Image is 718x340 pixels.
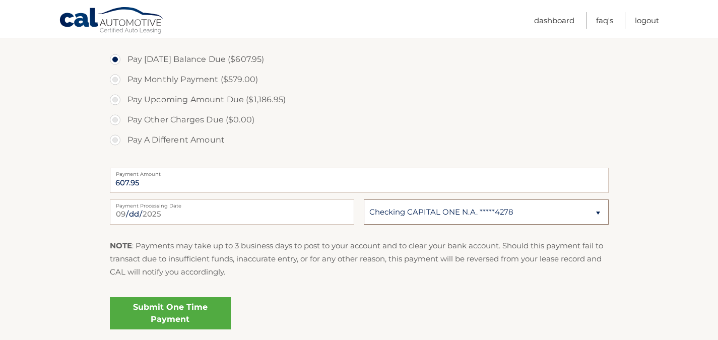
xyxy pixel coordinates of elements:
p: : Payments may take up to 3 business days to post to your account and to clear your bank account.... [110,239,609,279]
label: Pay Upcoming Amount Due ($1,186.95) [110,90,609,110]
a: Logout [635,12,659,29]
a: Dashboard [534,12,574,29]
a: FAQ's [596,12,613,29]
a: Cal Automotive [59,7,165,36]
input: Payment Date [110,199,354,225]
label: Pay [DATE] Balance Due ($607.95) [110,49,609,70]
label: Payment Processing Date [110,199,354,208]
a: Submit One Time Payment [110,297,231,329]
label: Payment Amount [110,168,609,176]
label: Pay Other Charges Due ($0.00) [110,110,609,130]
label: Pay A Different Amount [110,130,609,150]
strong: NOTE [110,241,132,250]
input: Payment Amount [110,168,609,193]
label: Pay Monthly Payment ($579.00) [110,70,609,90]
